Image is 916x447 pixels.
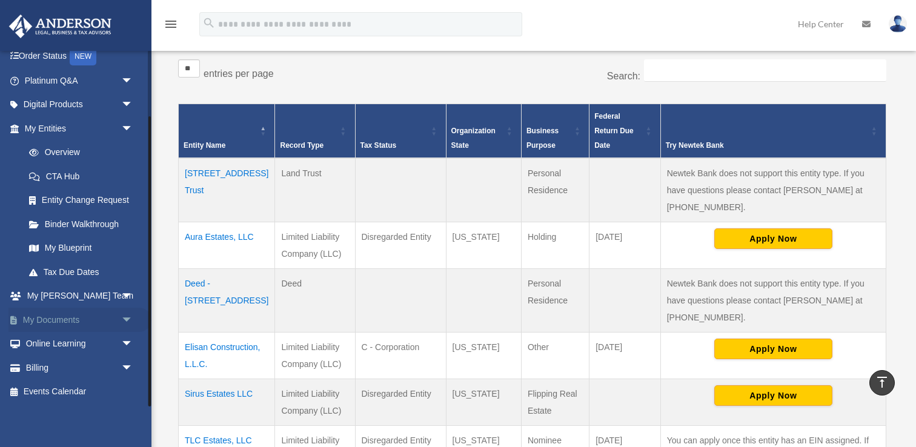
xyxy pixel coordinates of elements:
a: CTA Hub [17,164,145,188]
span: Tax Status [360,141,397,150]
td: Newtek Bank does not support this entity type. If you have questions please contact [PERSON_NAME]... [660,269,886,333]
a: My Blueprint [17,236,145,260]
th: Organization State: Activate to sort [446,104,521,159]
span: arrow_drop_down [121,93,145,118]
div: Try Newtek Bank [666,138,868,153]
th: Record Type: Activate to sort [275,104,355,159]
a: Order StatusNEW [8,44,151,69]
td: [US_STATE] [446,379,521,426]
th: Federal Return Due Date: Activate to sort [589,104,661,159]
button: Apply Now [714,228,832,249]
span: arrow_drop_down [121,284,145,309]
a: Tax Due Dates [17,260,145,284]
td: Disregarded Entity [355,379,446,426]
a: Events Calendar [8,380,151,404]
span: arrow_drop_down [121,356,145,380]
a: My [PERSON_NAME] Teamarrow_drop_down [8,284,151,308]
th: Business Purpose: Activate to sort [521,104,589,159]
span: arrow_drop_down [121,332,145,357]
a: Billingarrow_drop_down [8,356,151,380]
a: Online Learningarrow_drop_down [8,332,151,356]
i: search [202,16,216,30]
td: Personal Residence [521,158,589,222]
span: Record Type [280,141,324,150]
td: [DATE] [589,222,661,269]
a: Platinum Q&Aarrow_drop_down [8,68,151,93]
i: menu [164,17,178,31]
a: Overview [17,141,139,165]
td: Limited Liability Company (LLC) [275,379,355,426]
td: Sirus Estates LLC [179,379,275,426]
td: Holding [521,222,589,269]
div: NEW [70,47,96,65]
th: Try Newtek Bank : Activate to sort [660,104,886,159]
span: Entity Name [184,141,225,150]
span: Organization State [451,127,496,150]
th: Entity Name: Activate to invert sorting [179,104,275,159]
td: Disregarded Entity [355,222,446,269]
label: Search: [607,71,640,81]
td: Elisan Construction, L.L.C. [179,333,275,379]
button: Apply Now [714,385,832,406]
td: [US_STATE] [446,333,521,379]
label: entries per page [204,68,274,79]
span: Federal Return Due Date [594,112,634,150]
a: My Entitiesarrow_drop_down [8,116,145,141]
a: menu [164,21,178,31]
td: Limited Liability Company (LLC) [275,222,355,269]
a: Binder Walkthrough [17,212,145,236]
td: [US_STATE] [446,222,521,269]
span: arrow_drop_down [121,116,145,141]
span: arrow_drop_down [121,68,145,93]
span: arrow_drop_down [121,308,145,333]
td: Deed [275,269,355,333]
th: Tax Status: Activate to sort [355,104,446,159]
a: Entity Change Request [17,188,145,213]
span: Business Purpose [526,127,559,150]
i: vertical_align_top [875,375,889,389]
td: Land Trust [275,158,355,222]
td: Other [521,333,589,379]
td: [DATE] [589,333,661,379]
td: Personal Residence [521,269,589,333]
a: My Documentsarrow_drop_down [8,308,151,332]
a: vertical_align_top [869,370,895,396]
td: Flipping Real Estate [521,379,589,426]
img: User Pic [889,15,907,33]
img: Anderson Advisors Platinum Portal [5,15,115,38]
td: Newtek Bank does not support this entity type. If you have questions please contact [PERSON_NAME]... [660,158,886,222]
td: Deed - [STREET_ADDRESS] [179,269,275,333]
td: Aura Estates, LLC [179,222,275,269]
td: C - Corporation [355,333,446,379]
td: Limited Liability Company (LLC) [275,333,355,379]
td: [STREET_ADDRESS] Trust [179,158,275,222]
button: Apply Now [714,339,832,359]
a: Digital Productsarrow_drop_down [8,93,151,117]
